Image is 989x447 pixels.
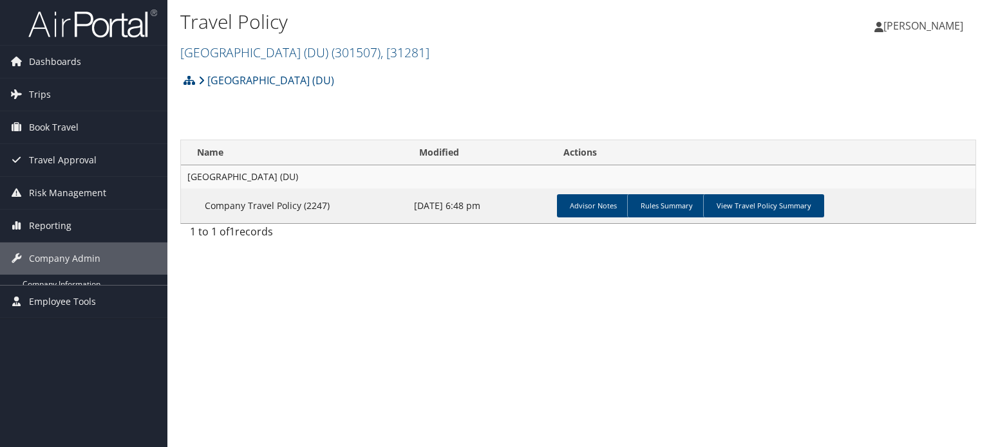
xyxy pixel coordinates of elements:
img: airportal-logo.png [28,8,157,39]
th: Actions [552,140,975,165]
span: , [ 31281 ] [381,44,429,61]
td: [DATE] 6:48 pm [408,188,552,223]
a: View Travel Policy Summary [703,194,824,217]
a: [GEOGRAPHIC_DATA] (DU) [198,68,334,93]
a: Advisor Notes [557,194,630,217]
span: Dashboards [29,46,81,78]
th: Modified: activate to sort column ascending [408,140,552,165]
span: Risk Management [29,177,106,209]
span: Trips [29,78,51,111]
span: Reporting [29,210,71,242]
td: [GEOGRAPHIC_DATA] (DU) [181,165,975,188]
th: Name: activate to sort column ascending [181,140,408,165]
span: Company Admin [29,242,100,275]
span: 1 [229,224,235,239]
span: Employee Tools [29,286,96,318]
a: [PERSON_NAME] [874,6,976,45]
a: [GEOGRAPHIC_DATA] (DU) [180,44,429,61]
span: Travel Approval [29,144,97,176]
a: Rules Summary [627,194,706,217]
td: Company Travel Policy (2247) [181,188,408,223]
div: 1 to 1 of records [190,224,370,246]
h1: Travel Policy [180,8,711,35]
span: ( 301507 ) [332,44,381,61]
span: Book Travel [29,111,79,143]
span: [PERSON_NAME] [883,19,963,33]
